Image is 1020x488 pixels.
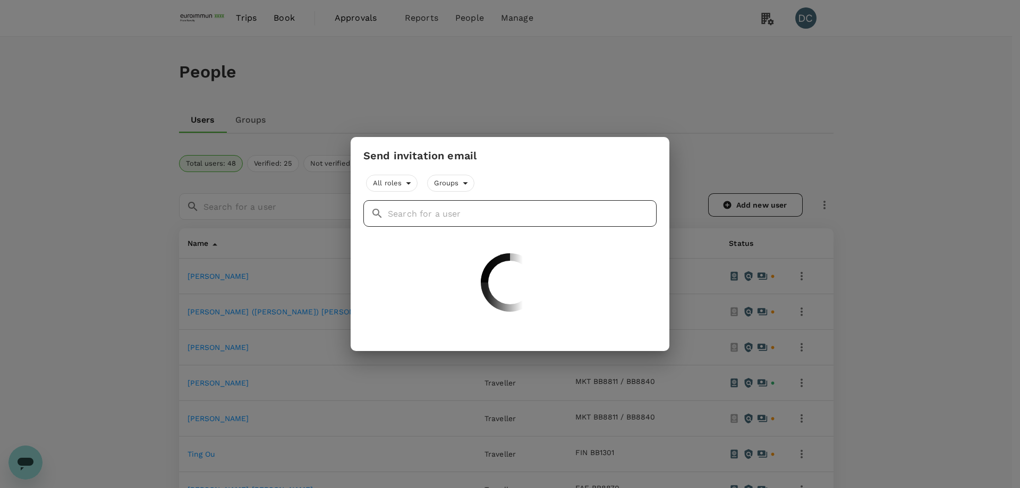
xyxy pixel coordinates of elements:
[388,200,657,227] input: Search for a user
[363,150,477,162] h3: Send invitation email
[428,178,463,189] span: Groups
[427,175,474,192] div: Groups
[367,178,406,189] span: All roles
[366,175,418,192] div: All roles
